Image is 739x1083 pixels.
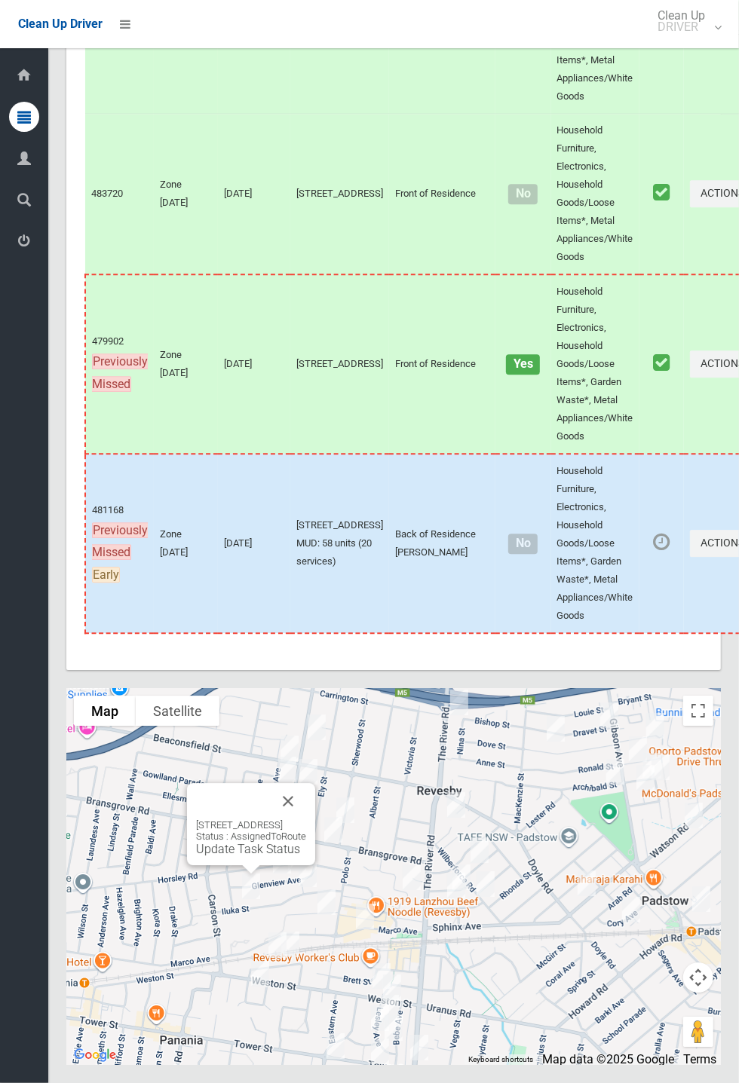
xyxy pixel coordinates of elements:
[389,114,495,275] td: Front of Residence
[551,454,639,633] td: Household Furniture, Electronics, Household Goods/Loose Items*, Garden Waste*, Metal Appliances/W...
[501,188,545,200] h4: Normal sized
[293,855,323,893] div: 18 Iluka Street, REVESBY NSW 2212<br>Status : AssignedToRoute<br><a href="/driver/booking/483633/...
[154,114,218,275] td: Zone [DATE]
[594,696,624,734] div: 3 Dravet Street, PADSTOW NSW 2211<br>Status : AssignedToRoute<br><a href="/driver/booking/483074/...
[501,358,545,371] h4: Oversized
[320,1027,351,1065] div: 57 Tower Street, REVESBY NSW 2212<br>Status : Collected<br><a href="/driver/booking/480135/comple...
[506,354,540,375] span: Yes
[551,274,639,454] td: Household Furniture, Electronics, Household Goods/Loose Items*, Garden Waste*, Metal Appliances/W...
[302,708,332,746] div: 77 Queen Street, REVESBY NSW 2212<br>Status : Collected<br><a href="/driver/booking/483295/comple...
[236,867,266,905] div: 56A/56 Iluka Street, REVESBY NSW 2212<br>Status : AssignedToRoute<br><a href="/driver/booking/482...
[74,696,136,726] button: Show street map
[379,1009,409,1047] div: 29 Lesley Avenue, REVESBY NSW 2212<br>Status : Collected<br><a href="/driver/booking/483003/compl...
[272,751,302,788] div: 11 Presland Avenue, REVESBY NSW 2212<br>Status : Collected<br><a href="/driver/booking/483720/com...
[318,811,348,849] div: 61 Bransgrove Road, REVESBY NSW 2212<br>Status : Collected<br><a href="/driver/booking/482793/com...
[679,797,709,834] div: 57 Watson Road, PADSTOW NSW 2211<br>Status : Collected<br><a href="/driver/booking/482803/complet...
[397,858,427,896] div: 32 Simmons Street, REVESBY NSW 2212<br>Status : Collected<br><a href="/driver/booking/482873/comp...
[683,1017,713,1047] button: Drag Pegman onto the map to open Street View
[630,759,661,797] div: 5 Libera Avenue, PADSTOW NSW 2211<br>Status : AssignedToRoute<br><a href="/driver/booking/480806/...
[290,454,389,633] td: [STREET_ADDRESS] MUD: 58 units (20 services)
[85,114,154,275] td: 483720
[290,274,389,454] td: [STREET_ADDRESS]
[508,534,538,554] span: No
[92,522,148,561] span: Previously Missed
[262,926,293,964] div: 38 Hendy Avenue, PANANIA NSW 2213<br>Status : Collected<br><a href="/driver/booking/481526/comple...
[471,865,501,903] div: 2 Flood Avenue, REVESBY NSW 2212<br>Status : Collected<br><a href="/driver/booking/482316/complet...
[658,21,705,32] small: DRIVER
[85,454,154,633] td: 481168
[365,999,395,1037] div: 24 Lesley Avenue, REVESBY NSW 2212<br>Status : Collected<br><a href="/driver/booking/483793/compl...
[686,880,716,918] div: 47 Cahors Road, PADSTOW NSW 2211<br>Status : AssignedToRoute<br><a href="/driver/booking/482922/c...
[640,707,670,745] div: 11A Gwandalan Road, PADSTOW NSW 2211<br>Status : AssignedToRoute<br><a href="/driver/booking/4821...
[541,710,571,748] div: 44A Mackinnon Avenue, PADSTOW NSW 2211<br>Status : AssignedToRoute<br><a href="/driver/booking/48...
[650,10,720,32] span: Clean Up
[290,114,389,275] td: [STREET_ADDRESS]
[92,353,148,392] span: Previously Missed
[444,684,474,721] div: 33 The River Road, REVESBY NSW 2212<br>Status : Collected<br><a href="/driver/booking/482511/comp...
[637,747,667,785] div: 6 Beamish Street, PADSTOW NSW 2211<br>Status : AssignedToRoute<br><a href="/driver/booking/482951...
[92,567,120,583] span: Early
[365,1033,395,1070] div: 23 Tower Street, REVESBY NSW 2212<br>Status : Collected<br><a href="/driver/booking/482413/comple...
[465,831,495,869] div: 18 English Street, REVESBY NSW 2212<br>Status : AssignedToRoute<br><a href="/driver/booking/47540...
[330,791,360,829] div: 126 Sherwood Street, REVESBY NSW 2212<br>Status : Collected<br><a href="/driver/booking/483280/co...
[274,730,305,767] div: 79 Beaconsfield Street, REVESBY NSW 2212<br>Status : Collected<br><a href="/driver/booking/483116...
[377,968,407,1006] div: 17 Weston Street, REVESBY NSW 2212<br>Status : Collected<br><a href="/driver/booking/482415/compl...
[446,858,477,896] div: 9 Buckley Avenue, REVESBY NSW 2212<br>Status : AssignedToRoute<br><a href="/driver/booking/483070...
[645,748,676,786] div: 12 Beamish Street, PADSTOW NSW 2211<br>Status : AssignedToRoute<br><a href="/driver/booking/47994...
[683,696,713,726] button: Toggle fullscreen view
[218,274,290,454] td: [DATE]
[350,898,380,935] div: 21 Marco Avenue, REVESBY NSW 2212<br>Status : AssignedToRoute<br><a href="/driver/booking/481168/...
[551,114,639,275] td: Household Furniture, Electronics, Household Goods/Loose Items*, Metal Appliances/White Goods
[136,696,219,726] button: Show satellite imagery
[270,783,306,819] button: Close
[616,891,646,929] div: 7 Cory Avenue, PADSTOW NSW 2211<br>Status : AssignedToRoute<br><a href="/driver/booking/482486/co...
[468,1054,533,1065] button: Keyboard shortcuts
[366,957,397,995] div: 26 Weston Street, REVESBY NSW 2212<br>Status : Collected<br><a href="/driver/booking/483648/compl...
[375,989,405,1026] div: 13 Lesley Avenue, REVESBY NSW 2212<br>Status : Collected<br><a href="/driver/booking/482935/compl...
[154,454,218,633] td: Zone [DATE]
[572,864,602,902] div: 26 Sphinx Avenue, PADSTOW NSW 2211<br>Status : Collected<br><a href="/driver/booking/483644/compl...
[18,17,103,31] span: Clean Up Driver
[623,730,653,768] div: 1A Halcyon Avenue, PADSTOW NSW 2211<br>Status : AssignedToRoute<br><a href="/driver/booking/48380...
[311,883,342,921] div: 7A Robb Street, REVESBY NSW 2212<br>Status : AssignedToRoute<br><a href="/driver/booking/483754/c...
[196,819,306,856] div: [STREET_ADDRESS] Status : AssignedToRoute
[293,753,324,791] div: 101A Queen Street, REVESBY NSW 2212<br>Status : Collected<br><a href="/driver/booking/478197/comp...
[501,537,545,550] h4: Normal sized
[18,13,103,35] a: Clean Up Driver
[441,786,471,824] div: 8 Haddon Crescent, REVESBY NSW 2212<br>Status : AssignedToRoute<br><a href="/driver/booking/48307...
[653,353,670,372] i: Booking marked as collected.
[542,1052,674,1066] span: Map data ©2025 Google
[154,274,218,454] td: Zone [DATE]
[441,867,471,904] div: 20 Flood Avenue, REVESBY NSW 2212<br>Status : Collected<br><a href="/driver/booking/482815/comple...
[85,274,154,454] td: 479902
[653,532,670,552] i: Booking awaiting collection. Mark as collected or report issues to complete task.
[683,962,713,993] button: Map camera controls
[275,925,305,963] div: 30 Hendy Avenue, PANANIA NSW 2213<br>Status : Collected<br><a href="/driver/booking/482548/comple...
[218,454,290,633] td: [DATE]
[218,114,290,275] td: [DATE]
[404,1029,434,1066] div: 242 The River Road, REVESBY NSW 2212<br>Status : Collected<br><a href="/driver/booking/440915/com...
[70,1045,120,1065] img: Google
[245,955,275,993] div: 18 Hodgkinson Crescent, PANANIA NSW 2213<br>Status : Collected<br><a href="/driver/booking/477562...
[508,184,538,204] span: No
[70,1045,120,1065] a: Click to see this area on Google Maps
[653,182,670,202] i: Booking marked as collected.
[600,753,630,791] div: 7 Archibald Street, PADSTOW NSW 2211<br>Status : AssignedToRoute<br><a href="/driver/booking/4832...
[683,1052,716,1066] a: Terms (opens in new tab)
[389,274,495,454] td: Front of Residence
[389,454,495,633] td: Back of Residence [PERSON_NAME]
[196,842,300,856] a: Update Task Status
